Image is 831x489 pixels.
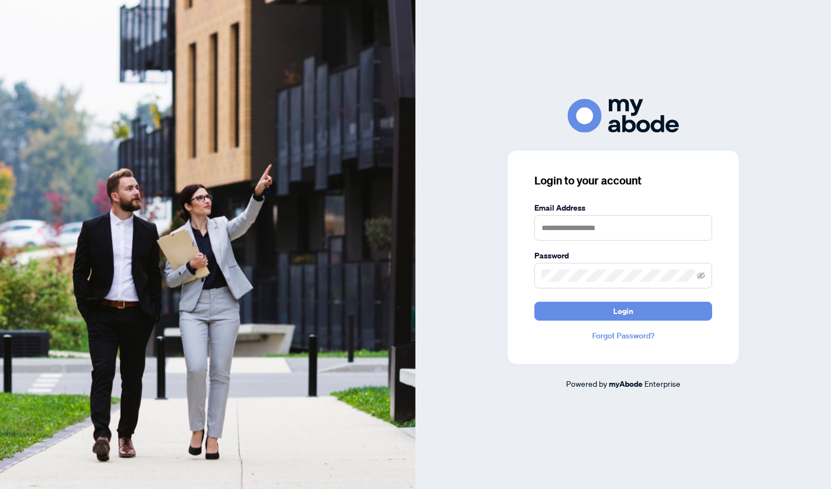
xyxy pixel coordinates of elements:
[644,378,680,388] span: Enterprise
[609,378,643,390] a: myAbode
[534,250,712,262] label: Password
[534,302,712,321] button: Login
[613,302,633,320] span: Login
[534,173,712,188] h3: Login to your account
[566,378,607,388] span: Powered by
[534,330,712,342] a: Forgot Password?
[697,272,705,280] span: eye-invisible
[534,202,712,214] label: Email Address
[568,99,679,133] img: ma-logo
